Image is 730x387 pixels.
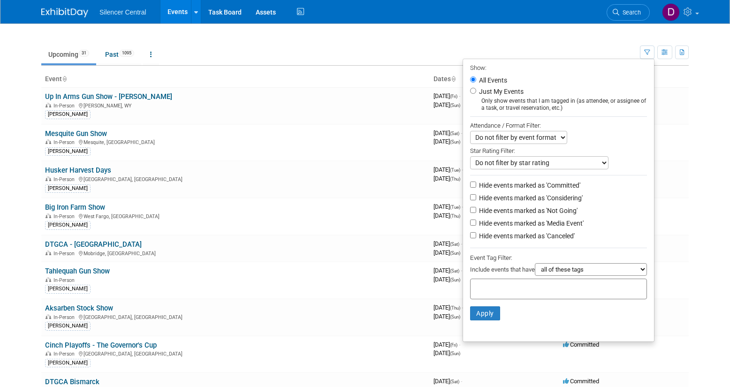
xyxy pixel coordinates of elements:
span: [DATE] [433,349,460,357]
span: [DATE] [433,341,460,348]
a: Sort by Event Name [62,75,67,83]
span: - [461,240,462,247]
label: Hide events marked as 'Not Going' [477,206,578,215]
span: In-Person [53,103,77,109]
span: (Sat) [450,131,459,136]
a: DTGCA Bismarck [45,378,99,386]
a: Cinch Playoffs - The Governor's Cup [45,341,157,349]
span: (Sun) [450,277,460,282]
span: Committed [563,378,599,385]
div: Event Tag Filter: [470,252,647,263]
label: Hide events marked as 'Considering' [477,193,583,203]
span: [DATE] [433,175,460,182]
span: 1095 [119,50,134,57]
span: [DATE] [433,129,462,137]
label: Hide events marked as 'Canceled' [477,231,575,241]
span: (Fri) [450,94,457,99]
span: Committed [563,341,599,348]
a: Up In Arms Gun Show - [PERSON_NAME] [45,92,172,101]
label: Hide events marked as 'Committed' [477,181,580,190]
img: In-Person Event [46,176,51,181]
img: ExhibitDay [41,8,88,17]
span: (Tue) [450,205,460,210]
span: In-Person [53,250,77,257]
span: (Tue) [450,167,460,173]
a: Sort by Start Date [451,75,456,83]
span: (Sat) [450,379,459,384]
span: [DATE] [433,249,460,256]
th: Event [41,71,430,87]
span: (Sun) [450,351,460,356]
span: (Fri) [450,342,457,348]
span: In-Person [53,213,77,220]
label: All Events [477,77,507,83]
span: [DATE] [433,138,460,145]
img: In-Person Event [46,277,51,282]
a: Husker Harvest Days [45,166,111,175]
div: [PERSON_NAME] [45,285,91,293]
span: [DATE] [433,313,460,320]
span: (Thu) [450,213,460,219]
span: [DATE] [433,212,460,219]
div: [PERSON_NAME] [45,221,91,229]
span: [DATE] [433,378,462,385]
span: - [462,203,463,210]
div: Star Rating Filter: [470,144,647,156]
img: In-Person Event [46,103,51,107]
th: Dates [430,71,559,87]
span: In-Person [53,314,77,320]
span: - [462,166,463,173]
span: Search [619,9,641,16]
span: [DATE] [433,92,460,99]
label: Just My Events [477,87,524,96]
span: (Sat) [450,268,459,273]
span: [DATE] [433,267,462,274]
div: [GEOGRAPHIC_DATA], [GEOGRAPHIC_DATA] [45,175,426,182]
div: [PERSON_NAME] [45,184,91,193]
span: - [461,129,462,137]
span: (Sun) [450,139,460,144]
div: [PERSON_NAME] [45,147,91,156]
span: Silencer Central [99,8,146,16]
div: [PERSON_NAME] [45,322,91,330]
span: In-Person [53,351,77,357]
img: In-Person Event [46,314,51,319]
div: Only show events that I am tagged in (as attendee, or assignee of a task, or travel reservation, ... [470,98,647,112]
label: Hide events marked as 'Media Event' [477,219,584,228]
div: [PERSON_NAME], WY [45,101,426,109]
div: Include events that have [470,263,647,279]
div: Show: [470,61,647,73]
div: Mobridge, [GEOGRAPHIC_DATA] [45,249,426,257]
span: - [459,341,460,348]
a: Past1095 [98,46,141,63]
a: Tahlequah Gun Show [45,267,110,275]
span: - [461,267,462,274]
a: Big Iron Farm Show [45,203,105,212]
span: (Thu) [450,176,460,182]
div: West Fargo, [GEOGRAPHIC_DATA] [45,212,426,220]
div: [PERSON_NAME] [45,359,91,367]
a: Mesquite Gun Show [45,129,107,138]
span: [DATE] [433,203,463,210]
span: In-Person [53,277,77,283]
span: In-Person [53,176,77,182]
a: Upcoming31 [41,46,96,63]
span: - [461,378,462,385]
span: - [459,92,460,99]
a: Aksarben Stock Show [45,304,113,312]
a: Search [607,4,650,21]
span: (Sun) [450,250,460,256]
span: 31 [79,50,89,57]
span: [DATE] [433,276,460,283]
img: In-Person Event [46,250,51,255]
span: (Sun) [450,103,460,108]
button: Apply [470,306,500,320]
span: (Sat) [450,242,459,247]
span: [DATE] [433,166,463,173]
span: [DATE] [433,240,462,247]
div: [PERSON_NAME] [45,110,91,119]
span: [DATE] [433,304,463,311]
span: [DATE] [433,101,460,108]
img: In-Person Event [46,213,51,218]
a: DTGCA - [GEOGRAPHIC_DATA] [45,240,142,249]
